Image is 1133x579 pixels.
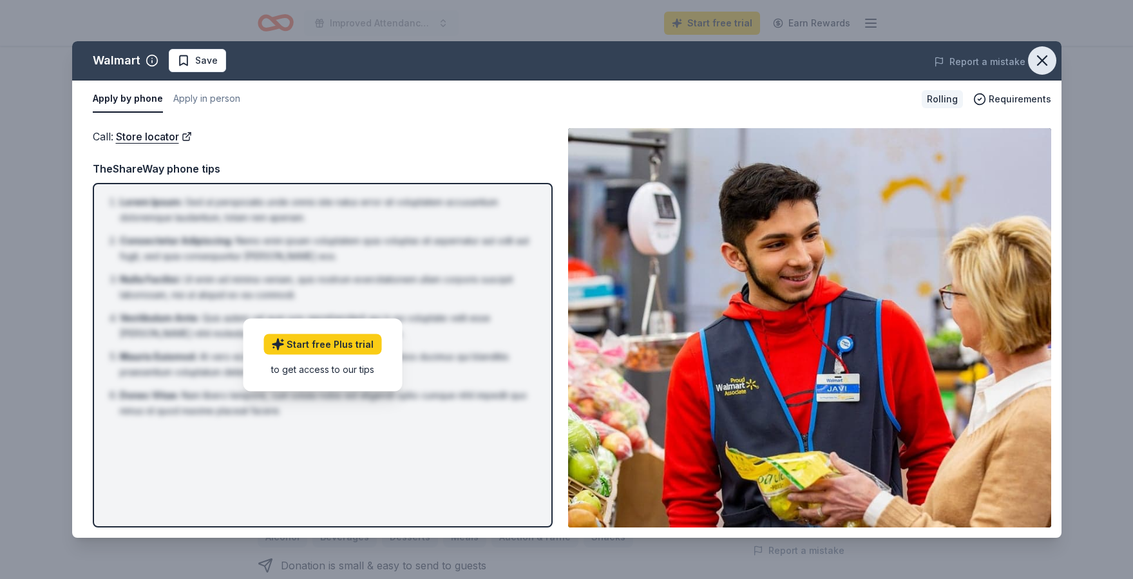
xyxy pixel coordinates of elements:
[973,91,1051,107] button: Requirements
[934,54,1025,70] button: Report a mistake
[93,160,553,177] div: TheShareWay phone tips
[120,310,533,341] li: Quis autem vel eum iure reprehenderit qui in ea voluptate velit esse [PERSON_NAME] nihil molestia...
[120,390,179,401] span: Donec Vitae :
[120,196,183,207] span: Lorem Ipsum :
[93,50,140,71] div: Walmart
[93,86,163,113] button: Apply by phone
[116,128,192,145] a: Store locator
[120,235,233,246] span: Consectetur Adipiscing :
[922,90,963,108] div: Rolling
[120,349,533,380] li: At vero eos et accusamus et iusto odio dignissimos ducimus qui blanditiis praesentium voluptatum ...
[93,128,553,145] div: Call :
[195,53,218,68] span: Save
[120,351,197,362] span: Mauris Euismod :
[263,363,381,376] div: to get access to our tips
[120,388,533,419] li: Nam libero tempore, cum soluta nobis est eligendi optio cumque nihil impedit quo minus id quod ma...
[120,233,533,264] li: Nemo enim ipsam voluptatem quia voluptas sit aspernatur aut odit aut fugit, sed quia consequuntur...
[120,272,533,303] li: Ut enim ad minima veniam, quis nostrum exercitationem ullam corporis suscipit laboriosam, nisi ut...
[120,312,200,323] span: Vestibulum Ante :
[120,274,181,285] span: Nulla Facilisi :
[120,195,533,225] li: Sed ut perspiciatis unde omnis iste natus error sit voluptatem accusantium doloremque laudantium,...
[568,128,1051,527] img: Image for Walmart
[173,86,240,113] button: Apply in person
[989,91,1051,107] span: Requirements
[263,334,381,355] a: Start free Plus trial
[169,49,226,72] button: Save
